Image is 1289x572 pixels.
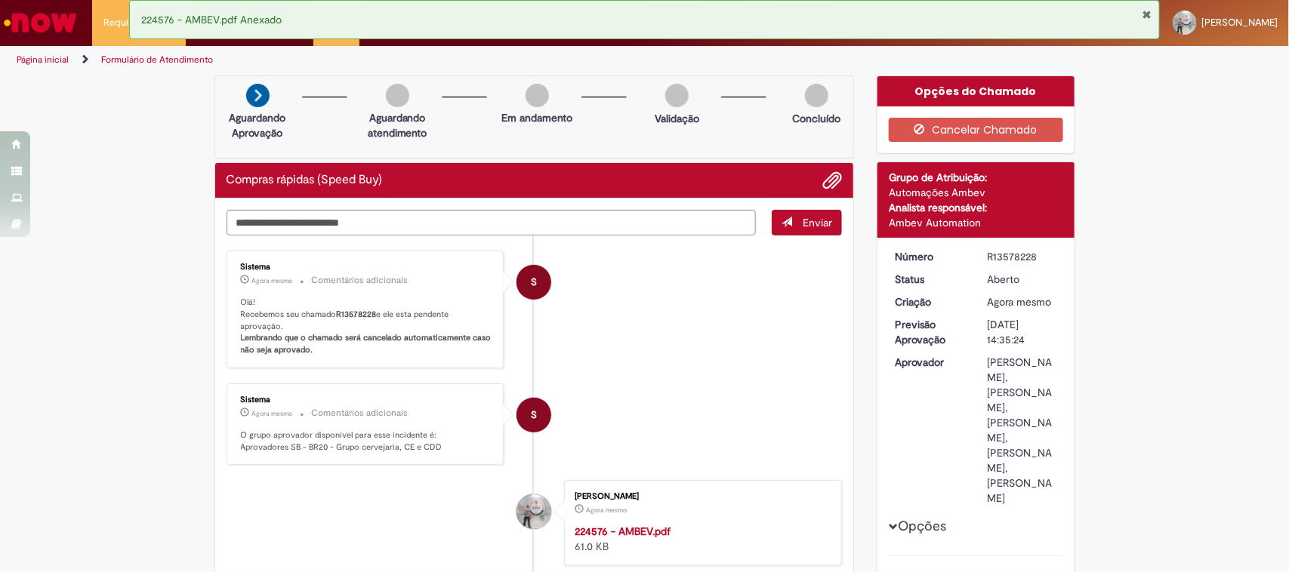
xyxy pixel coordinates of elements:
[227,174,383,187] h2: Compras rápidas (Speed Buy) Histórico de tíquete
[337,309,377,320] b: R13578228
[1201,16,1278,29] span: [PERSON_NAME]
[11,46,848,74] ul: Trilhas de página
[575,524,826,554] div: 61.0 KB
[531,397,537,433] span: S
[526,84,549,107] img: img-circle-grey.png
[586,506,627,515] time: 29/09/2025 16:35:06
[241,429,492,453] p: O grupo aprovador disponível para esse incidente é: Aprovadores SB - BR20 - Grupo cervejaria, CE ...
[883,355,976,370] dt: Aprovador
[883,249,976,264] dt: Número
[805,84,828,107] img: img-circle-grey.png
[883,317,976,347] dt: Previsão Aprovação
[517,398,551,432] div: System
[501,110,572,125] p: Em andamento
[531,264,537,300] span: S
[877,76,1075,106] div: Opções do Chamado
[17,54,69,66] a: Página inicial
[241,297,492,356] p: Olá! Recebemos seu chamado e ele esta pendente aprovação.
[889,200,1063,215] div: Analista responsável:
[792,111,840,126] p: Concluído
[517,494,551,529] div: Rafael Fernandes
[575,492,826,501] div: [PERSON_NAME]
[103,15,156,30] span: Requisições
[803,216,832,229] span: Enviar
[988,295,1052,309] time: 29/09/2025 16:35:24
[988,249,1058,264] div: R13578228
[889,215,1063,230] div: Ambev Automation
[988,355,1058,506] div: [PERSON_NAME], [PERSON_NAME], [PERSON_NAME], [PERSON_NAME], [PERSON_NAME]
[822,171,842,190] button: Adicionar anexos
[988,272,1058,287] div: Aberto
[252,409,293,418] span: Agora mesmo
[241,263,492,272] div: Sistema
[386,84,409,107] img: img-circle-grey.png
[241,332,494,355] b: Lembrando que o chamado será cancelado automaticamente caso não seja aprovado.
[141,13,282,26] span: 224576 - AMBEV.pdf Anexado
[883,294,976,309] dt: Criação
[889,185,1063,200] div: Automações Ambev
[252,409,293,418] time: 29/09/2025 16:35:34
[101,54,213,66] a: Formulário de Atendimento
[575,524,671,538] a: 224576 - AMBEV.pdf
[772,210,842,235] button: Enviar
[241,395,492,404] div: Sistema
[361,110,434,140] p: Aguardando atendimento
[586,506,627,515] span: Agora mesmo
[252,276,293,285] span: Agora mesmo
[655,111,699,126] p: Validação
[988,294,1058,309] div: 29/09/2025 16:35:24
[312,274,409,287] small: Comentários adicionais
[252,276,293,285] time: 29/09/2025 16:35:36
[889,118,1063,142] button: Cancelar Chamado
[889,170,1063,185] div: Grupo de Atribuição:
[665,84,689,107] img: img-circle-grey.png
[227,210,757,236] textarea: Digite sua mensagem aqui...
[883,272,976,287] dt: Status
[221,110,294,140] p: Aguardando Aprovação
[988,317,1058,347] div: [DATE] 14:35:24
[517,265,551,300] div: System
[1142,8,1152,20] button: Fechar Notificação
[2,8,79,38] img: ServiceNow
[988,295,1052,309] span: Agora mesmo
[246,84,270,107] img: arrow-next.png
[312,407,409,420] small: Comentários adicionais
